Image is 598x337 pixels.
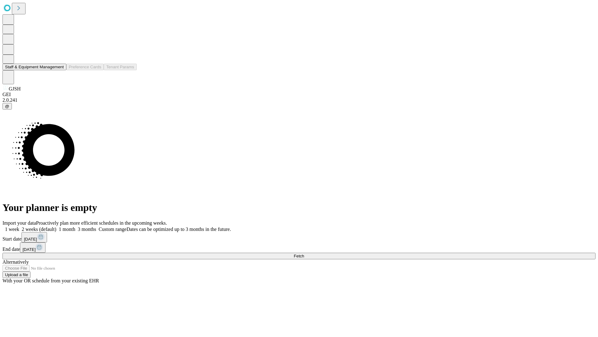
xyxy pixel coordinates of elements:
span: [DATE] [24,237,37,242]
button: Staff & Equipment Management [2,64,66,70]
span: Custom range [99,227,126,232]
div: 2.0.241 [2,97,596,103]
span: 1 week [5,227,19,232]
button: Preference Cards [66,64,104,70]
button: Upload a file [2,271,31,278]
button: @ [2,103,12,110]
span: With your OR schedule from your existing EHR [2,278,99,283]
span: [DATE] [22,247,36,252]
span: Fetch [294,254,304,258]
span: Import your data [2,220,36,226]
button: [DATE] [20,242,45,253]
div: GEI [2,92,596,97]
h1: Your planner is empty [2,202,596,213]
span: 2 weeks (default) [22,227,56,232]
span: @ [5,104,9,109]
div: Start date [2,232,596,242]
span: Dates can be optimized up to 3 months in the future. [126,227,231,232]
span: Proactively plan more efficient schedules in the upcoming weeks. [36,220,167,226]
button: [DATE] [21,232,47,242]
div: End date [2,242,596,253]
button: Tenant Params [104,64,137,70]
span: 3 months [78,227,96,232]
button: Fetch [2,253,596,259]
span: GJSH [9,86,21,91]
span: 1 month [59,227,75,232]
span: Alternatively [2,259,29,265]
